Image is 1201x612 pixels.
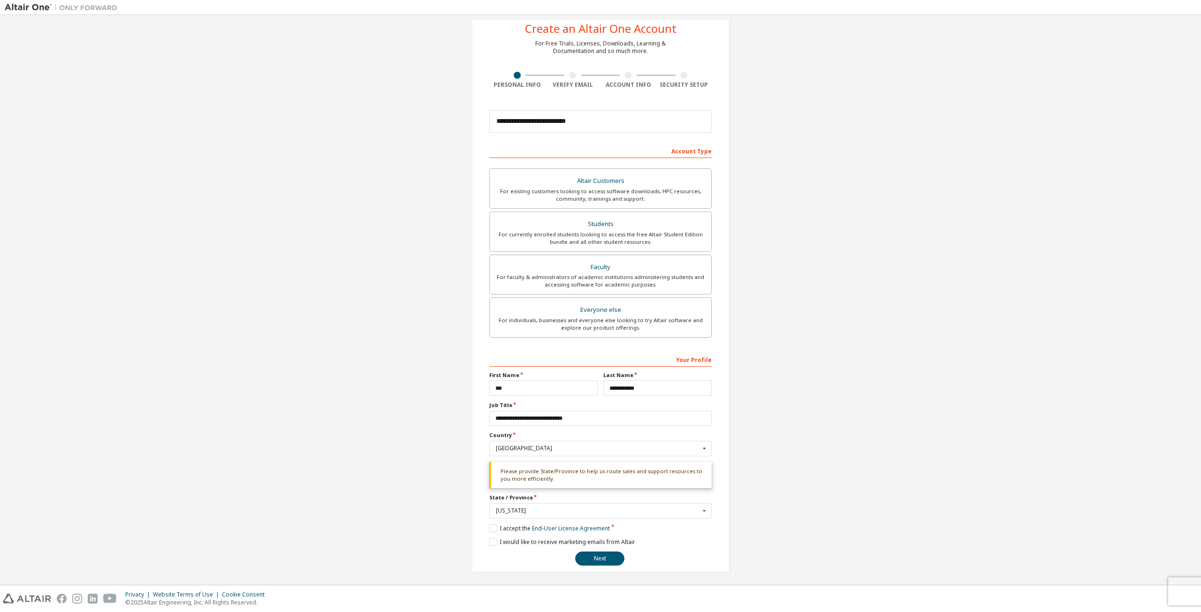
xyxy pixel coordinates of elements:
[5,3,122,12] img: Altair One
[495,231,706,246] div: For currently enrolled students looking to access the free Altair Student Edition bundle and all ...
[495,303,706,317] div: Everyone else
[545,81,601,89] div: Verify Email
[125,598,270,606] p: © 2025 Altair Engineering, Inc. All Rights Reserved.
[489,462,712,489] div: Please provide State/Province to help us route sales and support resources to you more efficiently.
[489,143,712,158] div: Account Type
[489,371,598,379] label: First Name
[489,81,545,89] div: Personal Info
[495,188,706,203] div: For existing customers looking to access software downloads, HPC resources, community, trainings ...
[489,494,712,501] label: State / Province
[103,594,117,604] img: youtube.svg
[88,594,98,604] img: linkedin.svg
[489,401,712,409] label: Job Title
[222,591,270,598] div: Cookie Consent
[603,371,712,379] label: Last Name
[496,446,700,451] div: [GEOGRAPHIC_DATA]
[495,273,706,288] div: For faculty & administrators of academic institutions administering students and accessing softwa...
[489,538,635,546] label: I would like to receive marketing emails from Altair
[3,594,51,604] img: altair_logo.svg
[153,591,222,598] div: Website Terms of Use
[489,431,712,439] label: Country
[495,218,706,231] div: Students
[496,508,700,514] div: [US_STATE]
[125,591,153,598] div: Privacy
[535,40,666,55] div: For Free Trials, Licenses, Downloads, Learning & Documentation and so much more.
[489,524,610,532] label: I accept the
[656,81,712,89] div: Security Setup
[495,174,706,188] div: Altair Customers
[489,352,712,367] div: Your Profile
[57,594,67,604] img: facebook.svg
[600,81,656,89] div: Account Info
[525,23,677,34] div: Create an Altair One Account
[72,594,82,604] img: instagram.svg
[532,524,610,532] a: End-User License Agreement
[495,317,706,332] div: For individuals, businesses and everyone else looking to try Altair software and explore our prod...
[575,552,624,566] button: Next
[495,261,706,274] div: Faculty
